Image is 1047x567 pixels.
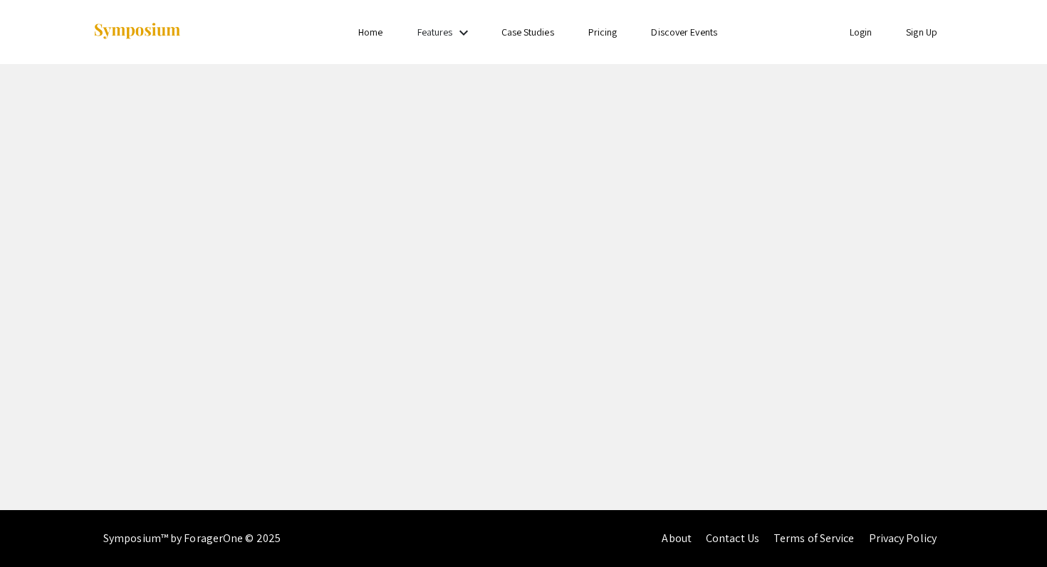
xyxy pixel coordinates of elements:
a: Case Studies [501,26,554,38]
a: Privacy Policy [869,531,937,546]
div: Symposium™ by ForagerOne © 2025 [103,510,281,567]
a: Contact Us [706,531,759,546]
img: Symposium by ForagerOne [93,22,182,41]
a: Features [417,26,453,38]
a: Home [358,26,382,38]
a: Sign Up [906,26,937,38]
a: Discover Events [651,26,717,38]
a: About [662,531,692,546]
a: Terms of Service [773,531,855,546]
a: Login [850,26,872,38]
a: Pricing [588,26,618,38]
mat-icon: Expand Features list [455,24,472,41]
